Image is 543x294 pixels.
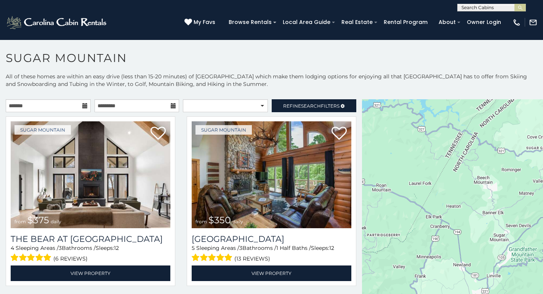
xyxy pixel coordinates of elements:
a: Add to favorites [332,126,347,142]
span: daily [51,219,61,224]
a: Owner Login [463,16,505,28]
span: daily [232,219,243,224]
img: The Bear At Sugar Mountain [11,121,170,228]
a: Real Estate [338,16,376,28]
img: Grouse Moor Lodge [192,121,351,228]
a: Local Area Guide [279,16,334,28]
a: View Property [11,265,170,281]
h3: The Bear At Sugar Mountain [11,234,170,244]
span: (13 reviews) [234,254,270,264]
a: About [435,16,460,28]
a: Rental Program [380,16,431,28]
a: Sugar Mountain [14,125,71,135]
a: The Bear At [GEOGRAPHIC_DATA] [11,234,170,244]
a: Browse Rentals [225,16,276,28]
a: [GEOGRAPHIC_DATA] [192,234,351,244]
img: White-1-2.png [6,15,109,30]
div: Sleeping Areas / Bathrooms / Sleeps: [11,244,170,264]
span: $375 [27,215,49,226]
a: RefineSearchFilters [272,99,357,112]
a: View Property [192,265,351,281]
span: 12 [329,245,334,251]
a: The Bear At Sugar Mountain from $375 daily [11,121,170,228]
span: 12 [114,245,119,251]
span: $350 [208,215,231,226]
span: 1 Half Baths / [276,245,311,251]
h3: Grouse Moor Lodge [192,234,351,244]
a: Grouse Moor Lodge from $350 daily [192,121,351,228]
span: Refine Filters [283,103,340,109]
span: from [195,219,207,224]
span: from [14,219,26,224]
span: 5 [192,245,195,251]
img: mail-regular-white.png [529,18,537,27]
span: My Favs [194,18,215,26]
img: phone-regular-white.png [513,18,521,27]
a: My Favs [184,18,217,27]
span: 3 [59,245,62,251]
span: 4 [11,245,14,251]
span: Search [301,103,321,109]
div: Sleeping Areas / Bathrooms / Sleeps: [192,244,351,264]
span: (6 reviews) [53,254,88,264]
span: 3 [239,245,242,251]
a: Sugar Mountain [195,125,252,135]
a: Add to favorites [151,126,166,142]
